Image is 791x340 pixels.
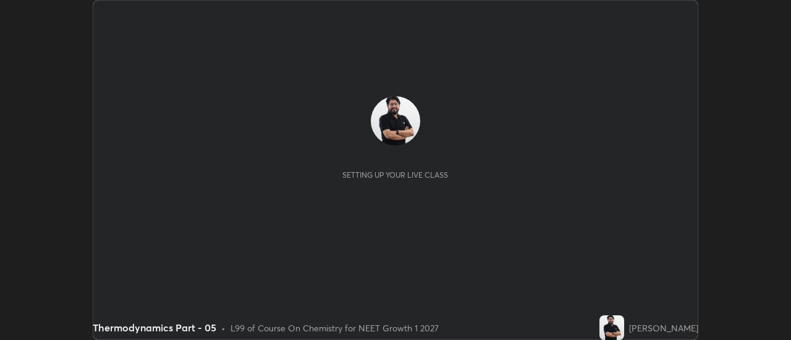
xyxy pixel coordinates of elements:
div: [PERSON_NAME] [629,321,698,334]
div: L99 of Course On Chemistry for NEET Growth 1 2027 [231,321,439,334]
img: b34798ff5e6b4ad6bbf22d8cad6d1581.jpg [599,315,624,340]
div: • [221,321,226,334]
img: b34798ff5e6b4ad6bbf22d8cad6d1581.jpg [371,96,420,146]
div: Thermodynamics Part - 05 [93,320,216,335]
div: Setting up your live class [342,170,448,180]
